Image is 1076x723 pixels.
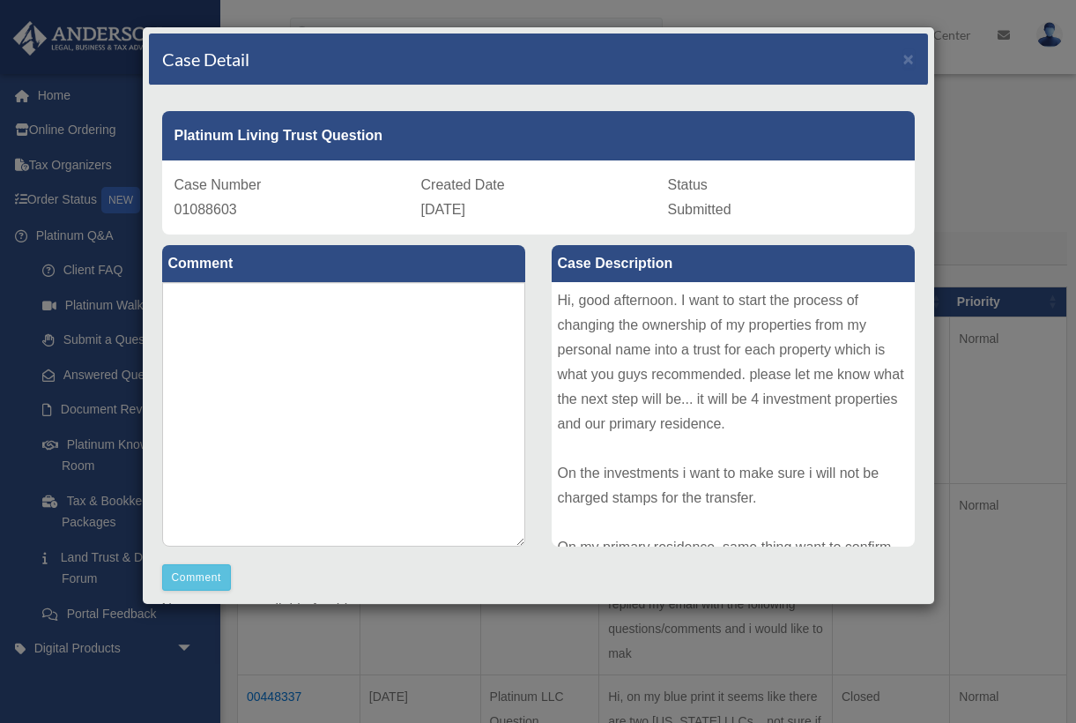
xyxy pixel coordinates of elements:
div: Hi, good afternoon. I want to start the process of changing the ownership of my properties from m... [552,282,915,547]
button: Close [903,49,915,68]
h4: Case Detail [162,47,249,71]
span: 01088603 [174,202,237,217]
label: Comment [162,245,525,282]
p: No comments available for this case. [162,597,915,622]
button: Comment [162,564,232,591]
span: Submitted [668,202,731,217]
span: Case Number [174,177,262,192]
span: Status [668,177,708,192]
div: Platinum Living Trust Question [162,111,915,160]
label: Case Description [552,245,915,282]
span: [DATE] [421,202,465,217]
span: Created Date [421,177,505,192]
span: × [903,48,915,69]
